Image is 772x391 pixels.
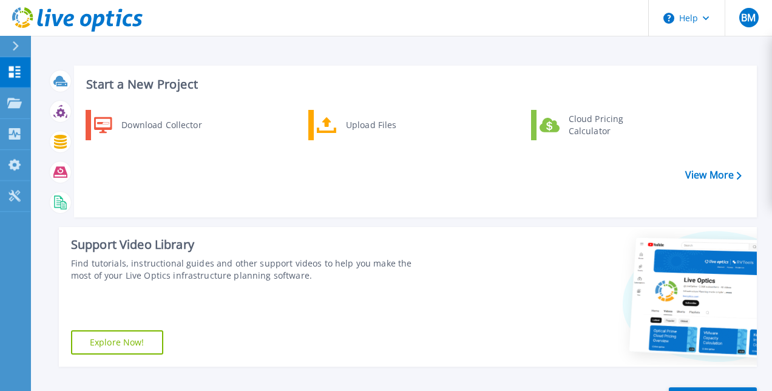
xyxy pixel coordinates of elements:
h3: Start a New Project [86,78,741,91]
div: Support Video Library [71,237,434,253]
a: Explore Now! [71,330,163,355]
a: Cloud Pricing Calculator [531,110,655,140]
a: Upload Files [308,110,433,140]
span: BM [741,13,756,22]
div: Cloud Pricing Calculator [563,113,652,137]
a: Download Collector [86,110,210,140]
div: Download Collector [115,113,207,137]
div: Find tutorials, instructional guides and other support videos to help you make the most of your L... [71,257,434,282]
a: View More [685,169,742,181]
div: Upload Files [340,113,430,137]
